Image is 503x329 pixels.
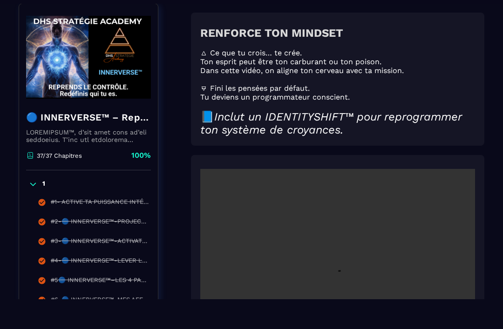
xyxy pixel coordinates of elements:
[51,198,149,208] div: #1- ACTIVE TA PUISSANCE INTÉRIEURE
[200,57,475,66] p: Ton esprit peut être ton carburant ou ton poison.
[51,237,149,248] div: #3-🔵 INNERVERSE™-ACTIVATION PUISSANTE
[200,66,475,75] p: Dans cette vidéo, on aligne ton cerveau avec ta mission.
[200,27,343,40] strong: RENFORCE TON MINDSET
[200,110,462,136] em: Inclut un IDENTITYSHIFT™ pour reprogrammer ton système de croyances.
[131,150,151,161] p: 100%
[26,128,151,143] p: LOREMIPSUM™, d’sit amet cons ad’eli seddoeius. T’inc utl etdolorema aliquaeni ad minimveniamqui n...
[26,111,151,124] h4: 🔵 INNERVERSE™ – Reprogrammation Quantique & Activation du Soi Réel
[42,180,45,189] p: 1
[51,296,149,306] div: #6-🔵 INNERVERSE™-MES AFFIRMATIONS POSITIVES
[51,276,149,287] div: #5🔵 INNERVERSE™–LES 4 PALIERS VERS TA PRISE DE CONSCIENCE RÉUSSIE
[200,93,475,101] p: Tu deviens un programmateur conscient.
[51,257,149,267] div: #4-🔵 INNERVERSE™-LEVER LES VOILES INTÉRIEURS
[51,218,149,228] div: #2-🔵 INNERVERSE™-PROJECTION & TRANSFORMATION PERSONNELLE
[37,152,82,159] p: 37/37 Chapitres
[200,84,475,93] p: 🜃 Fini les pensées par défaut.
[26,11,151,104] img: banner
[200,110,475,136] h2: 📘
[200,48,475,57] p: 🜂 Ce que tu crois… te crée.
